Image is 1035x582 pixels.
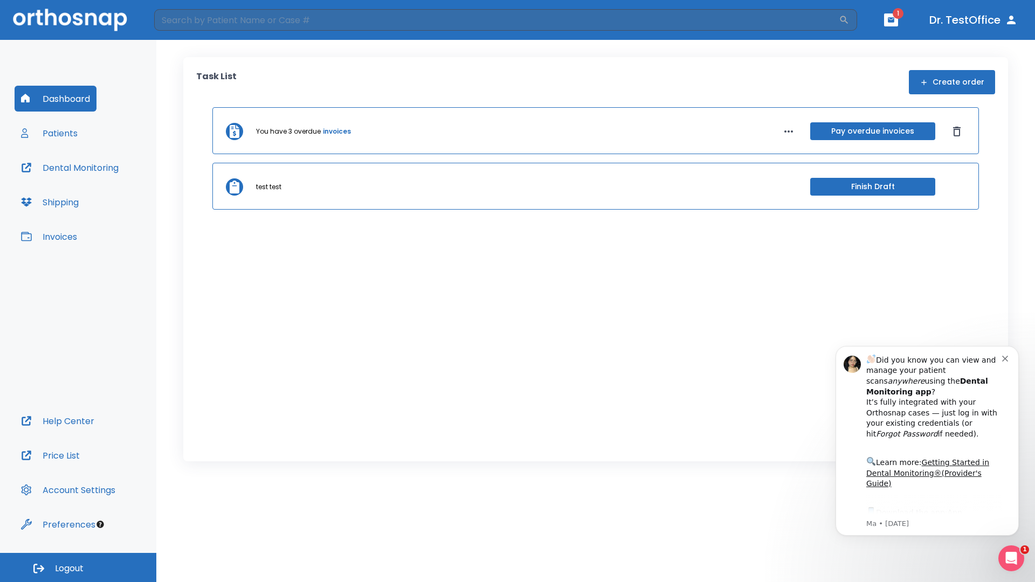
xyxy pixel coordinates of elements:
[15,155,125,181] button: Dental Monitoring
[47,189,183,199] p: Message from Ma, sent 2w ago
[15,86,96,112] button: Dashboard
[154,9,839,31] input: Search by Patient Name or Case #
[95,519,105,529] div: Tooltip anchor
[1020,545,1029,554] span: 1
[256,182,281,192] p: test test
[323,127,351,136] a: invoices
[893,8,903,19] span: 1
[810,178,935,196] button: Finish Draft
[948,123,965,140] button: Dismiss
[15,224,84,250] button: Invoices
[47,176,183,231] div: Download the app: | ​ Let us know if you need help getting started!
[810,122,935,140] button: Pay overdue invoices
[55,563,84,574] span: Logout
[15,120,84,146] button: Patients
[196,70,237,94] p: Task List
[13,9,127,31] img: Orthosnap
[15,511,102,537] button: Preferences
[47,178,143,198] a: App Store
[998,545,1024,571] iframe: Intercom live chat
[15,477,122,503] button: Account Settings
[183,23,191,32] button: Dismiss notification
[15,408,101,434] button: Help Center
[256,127,321,136] p: You have 3 overdue
[925,10,1022,30] button: Dr. TestOffice
[819,330,1035,553] iframe: Intercom notifications message
[15,442,86,468] button: Price List
[15,189,85,215] button: Shipping
[909,70,995,94] button: Create order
